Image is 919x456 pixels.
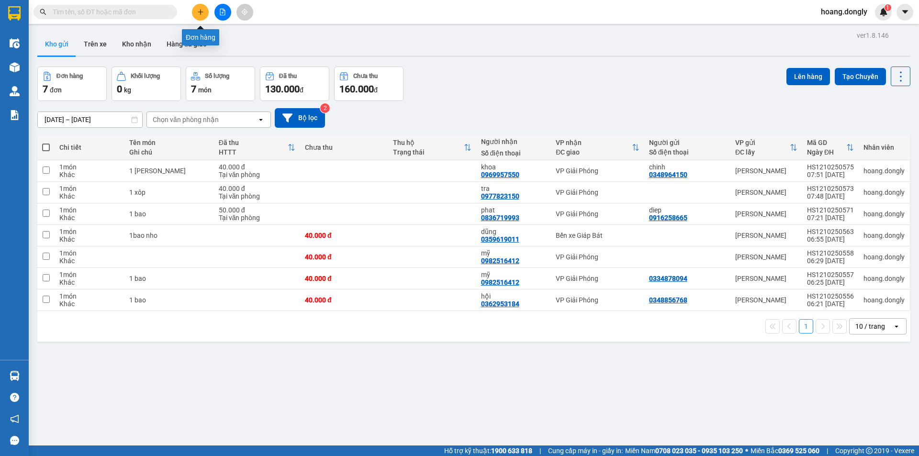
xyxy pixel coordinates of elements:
[778,447,819,455] strong: 0369 525 060
[320,103,330,113] sup: 2
[807,292,854,300] div: HS1210250556
[219,139,288,146] div: Đã thu
[59,300,120,308] div: Khác
[556,296,639,304] div: VP Giải Phóng
[353,73,378,79] div: Chưa thu
[735,167,797,175] div: [PERSON_NAME]
[305,253,383,261] div: 40.000 đ
[10,38,20,48] img: warehouse-icon
[219,171,295,178] div: Tại văn phòng
[59,292,120,300] div: 1 món
[807,235,854,243] div: 06:55 [DATE]
[863,144,905,151] div: Nhân viên
[192,4,209,21] button: plus
[649,148,726,156] div: Số điện thoại
[551,135,644,160] th: Toggle SortBy
[10,86,20,96] img: warehouse-icon
[893,323,900,330] svg: open
[265,83,300,95] span: 130.000
[191,83,196,95] span: 7
[807,300,854,308] div: 06:21 [DATE]
[735,210,797,218] div: [PERSON_NAME]
[481,278,519,286] div: 0982516412
[556,210,639,218] div: VP Giải Phóng
[305,232,383,239] div: 40.000 đ
[300,86,303,94] span: đ
[481,206,547,214] div: phat
[10,62,20,72] img: warehouse-icon
[260,67,329,101] button: Đã thu130.000đ
[59,249,120,257] div: 1 món
[885,4,891,11] sup: 1
[205,73,229,79] div: Số lượng
[53,7,166,17] input: Tìm tên, số ĐT hoặc mã đơn
[257,116,265,123] svg: open
[786,68,830,85] button: Lên hàng
[481,185,547,192] div: tra
[649,214,687,222] div: 0916258665
[214,135,300,160] th: Toggle SortBy
[481,138,547,145] div: Người nhận
[481,163,547,171] div: khoa
[50,86,62,94] span: đơn
[186,67,255,101] button: Số lượng7món
[59,278,120,286] div: Khác
[59,257,120,265] div: Khác
[655,447,743,455] strong: 0708 023 035 - 0935 103 250
[43,83,48,95] span: 7
[59,192,120,200] div: Khác
[807,185,854,192] div: HS1210250573
[129,139,209,146] div: Tên món
[855,322,885,331] div: 10 / trang
[649,163,726,171] div: chinh
[59,163,120,171] div: 1 món
[807,171,854,178] div: 07:51 [DATE]
[807,214,854,222] div: 07:21 [DATE]
[548,445,623,456] span: Cung cấp máy in - giấy in:
[334,67,403,101] button: Chưa thu160.000đ
[219,9,226,15] span: file-add
[799,319,813,334] button: 1
[388,135,476,160] th: Toggle SortBy
[197,9,204,15] span: plus
[112,67,181,101] button: Khối lượng0kg
[236,4,253,21] button: aim
[481,257,519,265] div: 0982516412
[8,6,21,21] img: logo-vxr
[481,300,519,308] div: 0362953184
[649,206,726,214] div: diep
[481,271,547,278] div: mỹ
[556,232,639,239] div: Bến xe Giáp Bát
[807,148,846,156] div: Ngày ĐH
[745,449,748,453] span: ⚪️
[305,144,383,151] div: Chưa thu
[857,30,889,41] div: ver 1.8.146
[491,447,532,455] strong: 1900 633 818
[10,436,19,445] span: message
[31,8,97,39] strong: CHUYỂN PHÁT NHANH ĐÔNG LÝ
[444,445,532,456] span: Hỗ trợ kỹ thuật:
[101,39,158,49] span: HS1210250575
[481,292,547,300] div: hội
[129,189,209,196] div: 1 xôp
[807,206,854,214] div: HS1210250571
[556,189,639,196] div: VP Giải Phóng
[37,67,107,101] button: Đơn hàng7đơn
[556,253,639,261] div: VP Giải Phóng
[305,275,383,282] div: 40.000 đ
[807,257,854,265] div: 06:29 [DATE]
[863,275,905,282] div: hoang.dongly
[863,189,905,196] div: hoang.dongly
[129,167,209,175] div: 1 bao gao nho
[129,210,209,218] div: 1 bao
[481,249,547,257] div: mỹ
[10,393,19,402] span: question-circle
[59,185,120,192] div: 1 món
[735,139,790,146] div: VP gửi
[863,167,905,175] div: hoang.dongly
[481,171,519,178] div: 0969957550
[59,271,120,278] div: 1 món
[735,296,797,304] div: [PERSON_NAME]
[219,185,295,192] div: 40.000 đ
[863,296,905,304] div: hoang.dongly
